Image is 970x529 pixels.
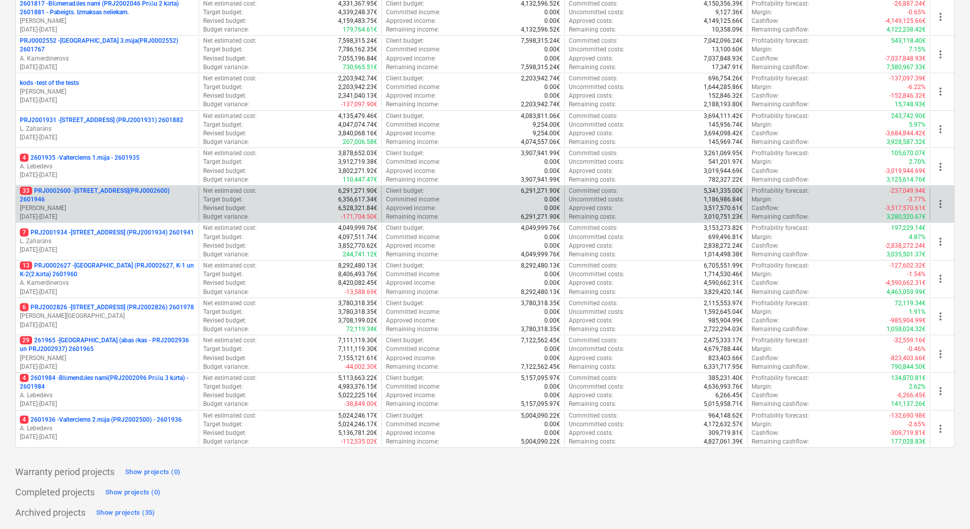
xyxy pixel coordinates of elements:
[20,133,195,142] p: [DATE] - [DATE]
[704,129,743,138] p: 3,694,098.42€
[885,129,926,138] p: -3,684,844.42€
[20,87,195,96] p: [PERSON_NAME]
[338,83,377,92] p: 2,203,942.23€
[891,112,926,121] p: 243,742.90€
[386,187,424,195] p: Client budget :
[704,187,743,195] p: 5,341,335.00€
[386,250,439,259] p: Remaining income :
[752,167,779,175] p: Cashflow :
[20,312,195,320] p: [PERSON_NAME][GEOGRAPHIC_DATA]
[386,112,424,121] p: Client budget :
[338,17,377,25] p: 4,159,483.75€
[569,45,624,54] p: Uncommitted costs :
[704,112,743,121] p: 3,694,111.42€
[203,17,246,25] p: Revised budget :
[569,167,613,175] p: Approved costs :
[386,224,424,232] p: Client budget :
[338,167,377,175] p: 3,802,271.92€
[752,175,809,184] p: Remaining cashflow :
[386,121,440,129] p: Committed income :
[934,198,947,210] span: more_vert
[569,54,613,63] p: Approved costs :
[386,175,439,184] p: Remaining income :
[521,149,560,158] p: 3,907,941.99€
[338,54,377,63] p: 7,055,196.84€
[20,187,195,222] div: 33PRJ0002600 -[STREET_ADDRESS](PRJ0002600) 2601946[PERSON_NAME][DATE]-[DATE]
[20,187,195,204] p: PRJ0002600 - [STREET_ADDRESS](PRJ0002600) 2601946
[20,154,29,162] span: 4
[20,116,195,142] div: PRJ2001931 -[STREET_ADDRESS] (PRJ2001931) 2601882L. Zaharāns[DATE]-[DATE]
[386,25,439,34] p: Remaining income :
[343,250,377,259] p: 244,741.12€
[20,17,195,25] p: [PERSON_NAME]
[338,149,377,158] p: 3,878,652.03€
[203,74,257,83] p: Net estimated cost :
[20,261,32,270] span: 13
[907,83,926,92] p: -6.22%
[752,63,809,72] p: Remaining cashflow :
[203,129,246,138] p: Revised budget :
[203,63,249,72] p: Budget variance :
[704,195,743,204] p: 1,186,986.84€
[569,175,616,184] p: Remaining costs :
[338,195,377,204] p: 6,356,617.34€
[20,400,195,408] p: [DATE] - [DATE]
[338,92,377,100] p: 2,341,040.13€
[752,25,809,34] p: Remaining cashflow :
[521,63,560,72] p: 7,598,315.24€
[886,138,926,146] p: 3,928,587.32€
[521,250,560,259] p: 4,049,999.76€
[521,112,560,121] p: 4,083,811.06€
[521,138,560,146] p: 4,074,557.06€
[708,175,743,184] p: 782,327.22€
[891,149,926,158] p: 105,670.07€
[544,83,560,92] p: 0.00€
[569,261,618,270] p: Committed costs :
[521,187,560,195] p: 6,291,271.90€
[909,121,926,129] p: 5.97%
[521,213,560,221] p: 6,291,271.90€
[386,270,440,279] p: Committed income :
[20,336,195,371] div: 29261965 -[GEOGRAPHIC_DATA] (abas ēkas - PRJ2002936 un PRJ2002937) 2601965[PERSON_NAME][DATE]-[DATE]
[708,138,743,146] p: 145,969.74€
[203,138,249,146] p: Budget variance :
[20,171,195,180] p: [DATE] - [DATE]
[203,195,243,204] p: Target budget :
[934,236,947,248] span: more_vert
[203,25,249,34] p: Budget variance :
[20,303,194,312] p: PRJ2002826 - [STREET_ADDRESS] (PRJ2002826) 2601978
[343,63,377,72] p: 730,965.51€
[20,374,195,409] div: 42601984 -Blūmendāles nami(PRJ2002096 Prūšu 3 kārta) - 2601984A. Lebedevs[DATE]-[DATE]
[20,261,195,297] div: 13PRJ0002627 -[GEOGRAPHIC_DATA] (PRJ0002627, K-1 un K-2(2.kārta) 2601960A. Kamerdinerovs[DATE]-[D...
[341,100,377,109] p: -137,097.90€
[386,149,424,158] p: Client budget :
[338,74,377,83] p: 2,203,942.74€
[20,154,195,180] div: 42601935 -Valterciems 1.māja - 2601935A. Lebedevs[DATE]-[DATE]
[20,228,194,237] p: PRJ2001934 - [STREET_ADDRESS] (PRJ2001934) 2601941
[934,85,947,98] span: more_vert
[338,129,377,138] p: 3,840,068.16€
[569,129,613,138] p: Approved costs :
[338,224,377,232] p: 4,049,999.76€
[521,37,560,45] p: 7,598,315.24€
[934,385,947,397] span: more_vert
[20,416,195,442] div: 42601936 -Valterciems 2.māja (PRJ2002500) - 2601936A. Lebedevs[DATE]-[DATE]
[708,158,743,166] p: 541,201.97€
[712,45,743,54] p: 13,100.60€
[569,250,616,259] p: Remaining costs :
[544,195,560,204] p: 0.00€
[544,8,560,17] p: 0.00€
[20,54,195,63] p: A. Kamerdinerovs
[891,224,926,232] p: 197,229.14€
[20,336,195,354] p: 261965 - [GEOGRAPHIC_DATA] (abas ēkas - PRJ2002936 un PRJ2002937) 2601965
[544,54,560,63] p: 0.00€
[886,213,926,221] p: 3,280,520.67€
[386,74,424,83] p: Client budget :
[533,121,560,129] p: 9,254.00€
[934,310,947,322] span: more_vert
[203,100,249,109] p: Budget variance :
[752,233,772,242] p: Margin :
[20,96,195,105] p: [DATE] - [DATE]
[934,161,947,173] span: more_vert
[203,121,243,129] p: Target budget :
